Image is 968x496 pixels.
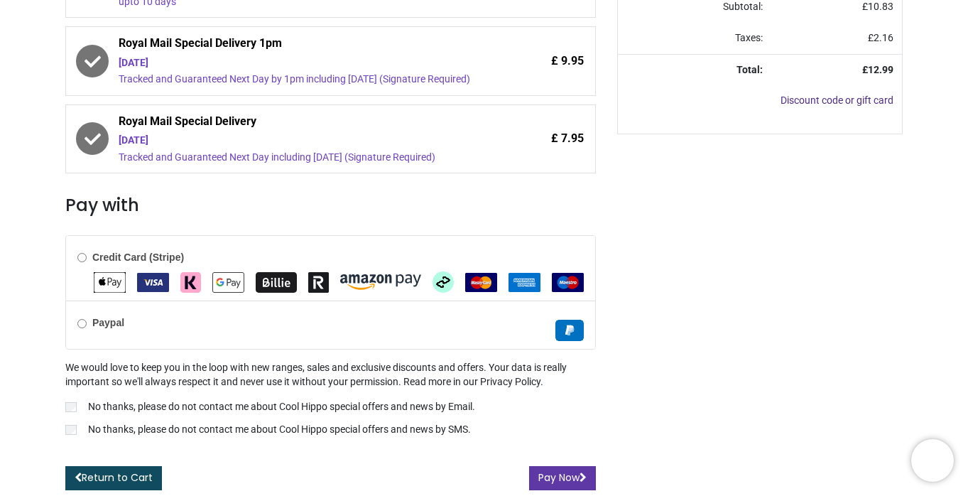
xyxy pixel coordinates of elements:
[868,1,893,12] span: 10.83
[119,114,491,134] span: Royal Mail Special Delivery
[552,273,584,292] img: Maestro
[552,276,584,287] span: Maestro
[465,273,497,292] img: MasterCard
[137,273,169,292] img: VISA
[736,64,763,75] strong: Total:
[119,151,491,165] div: Tracked and Guaranteed Next Day including [DATE] (Signature Required)
[119,72,491,87] div: Tracked and Guaranteed Next Day by 1pm including [DATE] (Signature Required)
[119,134,491,148] div: [DATE]
[509,276,540,287] span: American Express
[119,56,491,70] div: [DATE]
[256,276,297,287] span: Billie
[433,276,454,287] span: Afterpay Clearpay
[862,1,893,12] span: £
[65,193,596,217] h3: Pay with
[340,274,421,290] img: Amazon Pay
[465,276,497,287] span: MasterCard
[551,53,584,69] span: £ 9.95
[92,252,184,263] b: Credit Card (Stripe)
[77,319,87,328] input: Paypal
[88,423,471,437] p: No thanks, please do not contact me about Cool Hippo special offers and news by SMS.
[529,466,596,490] button: Pay Now
[874,32,893,43] span: 2.16
[94,276,126,287] span: Apple Pay
[119,36,491,55] span: Royal Mail Special Delivery 1pm
[308,272,329,293] img: Revolut Pay
[65,466,162,490] a: Return to Cart
[868,64,893,75] span: 12.99
[509,273,540,292] img: American Express
[92,317,124,328] b: Paypal
[77,253,87,262] input: Credit Card (Stripe)
[65,402,77,412] input: No thanks, please do not contact me about Cool Hippo special offers and news by Email.
[94,272,126,293] img: Apple Pay
[212,276,244,287] span: Google Pay
[433,271,454,293] img: Afterpay Clearpay
[65,425,77,435] input: No thanks, please do not contact me about Cool Hippo special offers and news by SMS.
[911,439,954,482] iframe: Brevo live chat
[862,64,893,75] strong: £
[551,131,584,146] span: £ 7.95
[555,320,584,341] img: Paypal
[65,361,596,439] div: We would love to keep you in the loop with new ranges, sales and exclusive discounts and offers. ...
[308,276,329,287] span: Revolut Pay
[340,276,421,287] span: Amazon Pay
[180,272,201,293] img: Klarna
[618,23,771,54] td: Taxes:
[88,400,475,414] p: No thanks, please do not contact me about Cool Hippo special offers and news by Email.
[781,95,893,106] a: Discount code or gift card
[868,32,893,43] span: £
[180,276,201,287] span: Klarna
[137,276,169,287] span: VISA
[555,324,584,335] span: Paypal
[212,272,244,293] img: Google Pay
[256,272,297,293] img: Billie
